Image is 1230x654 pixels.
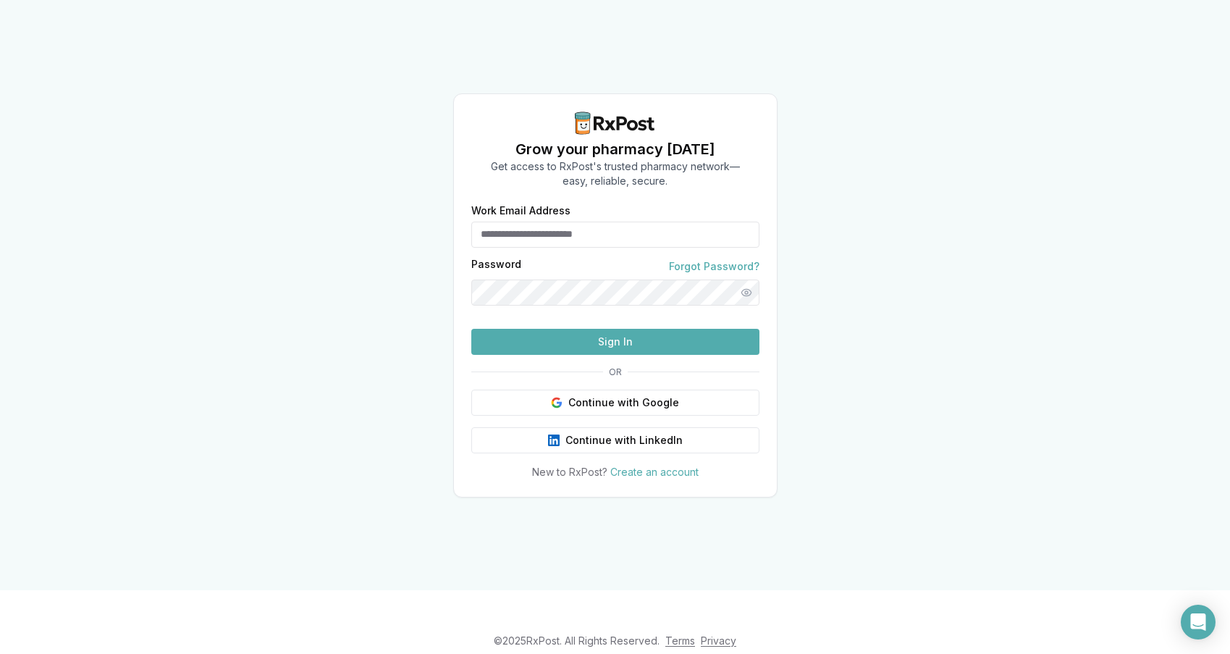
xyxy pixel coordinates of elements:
[665,634,695,647] a: Terms
[471,206,759,216] label: Work Email Address
[532,466,607,478] span: New to RxPost?
[669,259,759,274] a: Forgot Password?
[471,259,521,274] label: Password
[551,397,563,408] img: Google
[471,390,759,416] button: Continue with Google
[471,329,759,355] button: Sign In
[548,435,560,446] img: LinkedIn
[471,427,759,453] button: Continue with LinkedIn
[610,466,699,478] a: Create an account
[733,280,759,306] button: Show password
[603,366,628,378] span: OR
[1181,605,1216,640] div: Open Intercom Messenger
[569,112,662,135] img: RxPost Logo
[701,634,736,647] a: Privacy
[491,139,740,159] h1: Grow your pharmacy [DATE]
[491,159,740,188] p: Get access to RxPost's trusted pharmacy network— easy, reliable, secure.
